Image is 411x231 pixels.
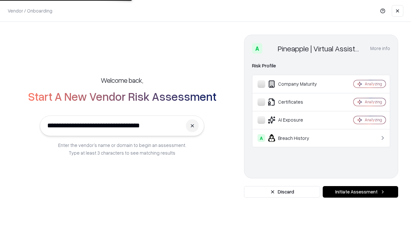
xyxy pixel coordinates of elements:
[365,117,382,123] div: Analyzing
[8,7,52,14] p: Vendor / Onboarding
[370,43,390,54] button: More info
[323,186,398,198] button: Initiate Assessment
[278,43,363,54] div: Pineapple | Virtual Assistant Agency
[252,62,390,70] div: Risk Profile
[365,81,382,87] div: Analyzing
[28,90,216,103] h2: Start A New Vendor Risk Assessment
[258,80,334,88] div: Company Maturity
[258,134,334,142] div: Breach History
[258,134,265,142] div: A
[252,43,262,54] div: A
[258,98,334,106] div: Certificates
[258,116,334,124] div: AI Exposure
[58,141,186,157] p: Enter the vendor’s name or domain to begin an assessment. Type at least 3 characters to see match...
[365,99,382,105] div: Analyzing
[265,43,275,54] img: Pineapple | Virtual Assistant Agency
[101,76,143,85] h5: Welcome back,
[244,186,320,198] button: Discard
